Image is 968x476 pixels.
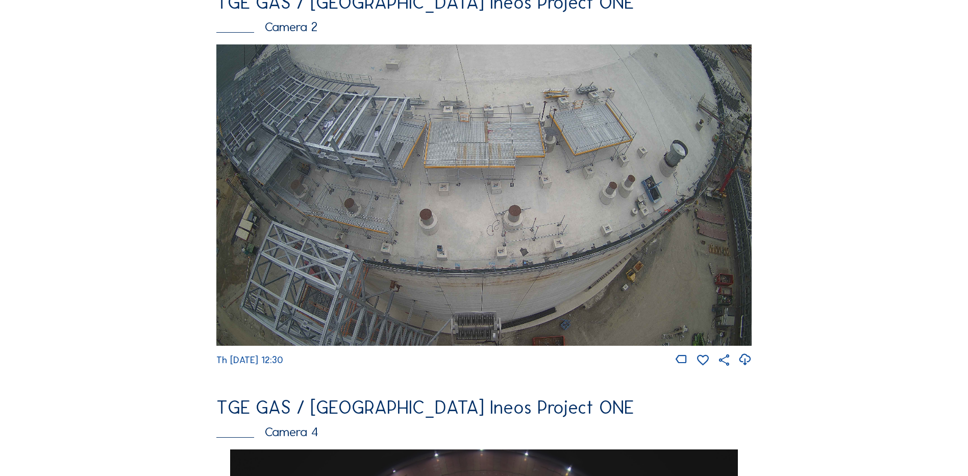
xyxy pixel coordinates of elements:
div: Camera 4 [216,425,752,438]
span: Th [DATE] 12:30 [216,354,283,366]
div: Camera 2 [216,20,752,33]
div: TGE GAS / [GEOGRAPHIC_DATA] Ineos Project ONE [216,398,752,417]
img: Image [216,44,752,346]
